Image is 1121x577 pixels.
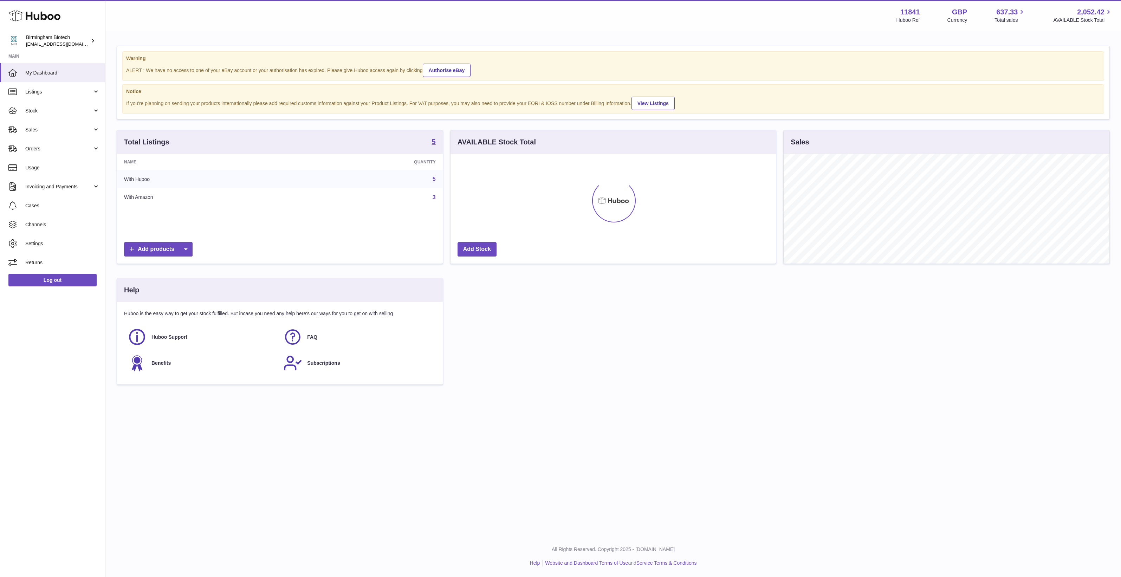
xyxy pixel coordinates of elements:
[994,17,1026,24] span: Total sales
[25,221,100,228] span: Channels
[126,88,1100,95] strong: Notice
[458,242,497,257] a: Add Stock
[124,137,169,147] h3: Total Listings
[458,137,536,147] h3: AVAILABLE Stock Total
[25,183,92,190] span: Invoicing and Payments
[543,560,696,566] li: and
[128,328,276,346] a: Huboo Support
[124,242,193,257] a: Add products
[25,240,100,247] span: Settings
[25,70,100,76] span: My Dashboard
[126,55,1100,62] strong: Warning
[791,137,809,147] h3: Sales
[433,176,436,182] a: 5
[25,145,92,152] span: Orders
[25,89,92,95] span: Listings
[26,41,103,47] span: [EMAIL_ADDRESS][DOMAIN_NAME]
[432,138,436,147] a: 5
[307,334,317,341] span: FAQ
[307,360,340,367] span: Subscriptions
[947,17,967,24] div: Currency
[126,63,1100,77] div: ALERT : We have no access to one of your eBay account or your authorisation has expired. Please g...
[530,560,540,566] a: Help
[432,138,436,145] strong: 5
[25,108,92,114] span: Stock
[26,34,89,47] div: Birmingham Biotech
[124,310,436,317] p: Huboo is the easy way to get your stock fulfilled. But incase you need any help here's our ways f...
[126,96,1100,110] div: If you're planning on sending your products internationally please add required customs informati...
[952,7,967,17] strong: GBP
[25,164,100,171] span: Usage
[25,259,100,266] span: Returns
[283,328,432,346] a: FAQ
[636,560,697,566] a: Service Terms & Conditions
[8,35,19,46] img: internalAdmin-11841@internal.huboo.com
[151,334,187,341] span: Huboo Support
[117,170,295,188] td: With Huboo
[1053,17,1113,24] span: AVAILABLE Stock Total
[295,154,443,170] th: Quantity
[25,127,92,133] span: Sales
[545,560,628,566] a: Website and Dashboard Terms of Use
[8,274,97,286] a: Log out
[124,285,139,295] h3: Help
[111,546,1115,553] p: All Rights Reserved. Copyright 2025 - [DOMAIN_NAME]
[151,360,171,367] span: Benefits
[128,354,276,372] a: Benefits
[433,194,436,200] a: 3
[994,7,1026,24] a: 637.33 Total sales
[1053,7,1113,24] a: 2,052.42 AVAILABLE Stock Total
[996,7,1018,17] span: 637.33
[896,17,920,24] div: Huboo Ref
[1077,7,1104,17] span: 2,052.42
[900,7,920,17] strong: 11841
[423,64,471,77] a: Authorise eBay
[25,202,100,209] span: Cases
[631,97,675,110] a: View Listings
[283,354,432,372] a: Subscriptions
[117,188,295,207] td: With Amazon
[117,154,295,170] th: Name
